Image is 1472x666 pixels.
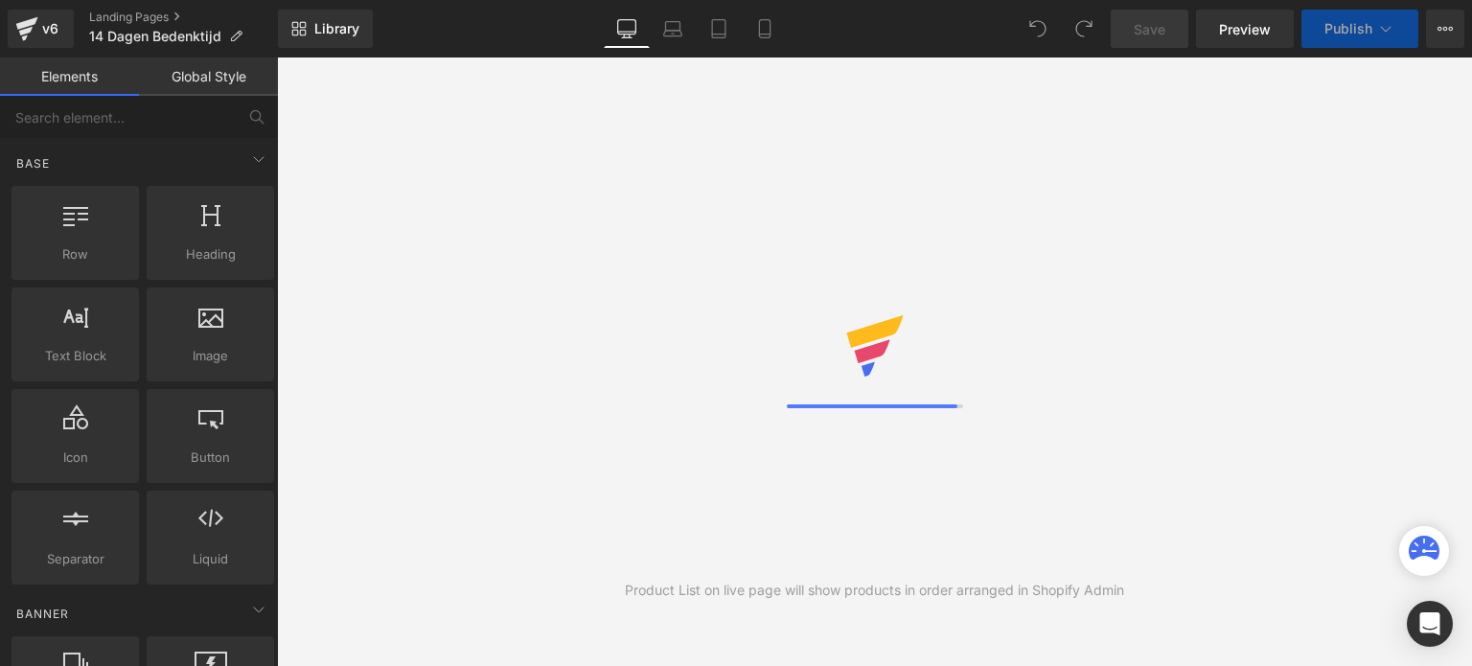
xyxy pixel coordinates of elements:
span: 14 Dagen Bedenktijd [89,29,221,44]
a: v6 [8,10,74,48]
span: Save [1134,19,1165,39]
span: Publish [1324,21,1372,36]
span: Library [314,20,359,37]
button: More [1426,10,1464,48]
span: Separator [17,549,133,569]
div: Open Intercom Messenger [1407,601,1453,647]
a: Laptop [650,10,696,48]
div: v6 [38,16,62,41]
a: New Library [278,10,373,48]
span: Text Block [17,346,133,366]
span: Banner [14,605,71,623]
div: Product List on live page will show products in order arranged in Shopify Admin [625,580,1124,601]
span: Icon [17,448,133,468]
span: Image [152,346,268,366]
span: Preview [1219,19,1271,39]
a: Tablet [696,10,742,48]
a: Landing Pages [89,10,278,25]
span: Row [17,244,133,264]
a: Global Style [139,57,278,96]
button: Publish [1301,10,1418,48]
a: Preview [1196,10,1294,48]
span: Liquid [152,549,268,569]
span: Heading [152,244,268,264]
button: Redo [1065,10,1103,48]
button: Undo [1019,10,1057,48]
span: Base [14,154,52,172]
a: Desktop [604,10,650,48]
a: Mobile [742,10,788,48]
span: Button [152,448,268,468]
